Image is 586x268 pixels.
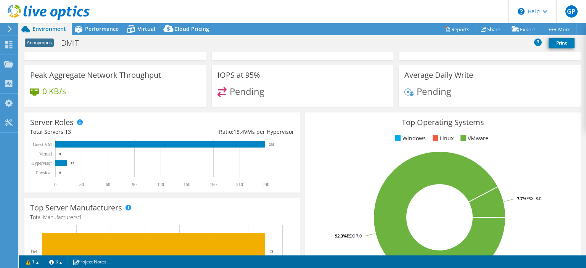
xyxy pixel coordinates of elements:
[138,25,155,32] span: Virtual
[58,39,90,47] h1: DMIT
[30,213,294,221] h4: Total Manufacturers:
[59,171,61,175] text: 0
[549,38,575,48] a: Print
[132,182,137,187] text: 90
[32,25,66,32] span: Environment
[417,85,451,98] span: Pending
[526,196,541,201] tspan: ESXi 8.0
[541,23,576,35] a: More
[71,161,74,165] text: 13
[210,182,217,187] text: 180
[233,128,244,135] span: 18.4
[85,25,119,32] span: Performance
[439,23,475,35] a: Reports
[565,5,578,18] span: GP
[230,85,264,98] span: Pending
[269,143,274,146] text: 239
[79,182,84,187] text: 30
[79,213,82,221] span: 1
[517,196,526,201] tspan: 7.7%
[30,204,122,212] h3: Top Server Manufacturers
[311,118,575,127] h3: Top Operating Systems
[106,182,110,187] text: 60
[269,249,274,254] text: 13
[404,71,473,79] h3: Average Daily Write
[65,128,71,135] span: 13
[217,71,260,79] h3: IOPS at 95%
[174,25,209,32] span: Cloud Pricing
[475,23,506,35] a: Share
[39,151,52,157] text: Virtual
[236,182,243,187] text: 210
[162,128,294,136] div: Ratio: VMs per Hypervisor
[431,134,454,143] li: Linux
[67,257,112,266] a: Project Notes
[518,8,525,15] svg: \n
[30,118,74,127] h3: Server Roles
[347,233,362,239] tspan: ESXi 7.0
[44,257,68,266] a: 3
[25,39,54,47] span: Anonymous
[30,128,162,136] div: Total Servers:
[42,87,66,95] h4: 0 KB/s
[184,182,190,187] text: 150
[393,134,426,143] li: Windows
[335,233,347,239] tspan: 92.3%
[506,23,541,35] a: Export
[31,249,39,254] text: Dell
[21,257,44,266] a: 1
[59,152,61,156] text: 0
[459,134,488,143] li: VMware
[33,142,52,147] text: Guest VM
[157,182,164,187] text: 120
[262,182,269,187] text: 240
[54,182,56,187] text: 0
[31,160,52,166] text: Hypervisor
[36,170,52,175] text: Physical
[30,71,161,79] h3: Peak Aggregate Network Throughput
